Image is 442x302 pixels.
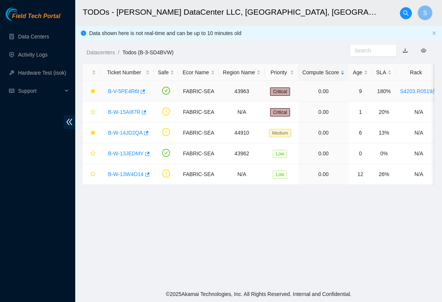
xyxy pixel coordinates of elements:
span: close [432,31,436,35]
td: 0.00 [298,123,349,143]
span: exclamation-circle [162,170,170,178]
a: B-W-15AI87R [108,109,140,115]
span: star [90,151,96,157]
td: N/A [219,164,265,185]
button: star [87,106,96,118]
td: FABRIC-SEA [178,143,219,164]
td: N/A [396,102,442,123]
a: B-W-13JEDMY [108,150,144,156]
td: 12 [349,164,372,185]
td: 43963 [219,81,265,102]
span: star [90,172,96,178]
span: star [90,109,96,115]
span: read [9,88,14,94]
button: star [87,127,96,139]
span: star [90,89,96,95]
span: Low [273,150,287,158]
span: exclamation-circle [162,107,170,115]
td: N/A [219,102,265,123]
a: Activity Logs [18,52,48,58]
td: N/A [396,164,442,185]
span: Critical [270,108,290,117]
td: 0.00 [298,143,349,164]
a: B-W-14JD2QA [108,130,143,136]
a: Akamai TechnologiesField Tech Portal [6,14,60,23]
span: star [90,130,96,136]
button: close [432,31,436,36]
button: download [397,44,413,57]
td: 0.00 [298,81,349,102]
td: 13% [372,123,396,143]
td: 180% [372,81,396,102]
button: star [87,168,96,180]
td: 0% [372,143,396,164]
img: Akamai Technologies [6,8,38,21]
span: eye [421,48,426,53]
a: B-V-5PE4R6I [108,88,139,94]
span: check-circle [162,87,170,95]
footer: © 2025 Akamai Technologies, Inc. All Rights Reserved. Internal and Confidential. [75,286,442,302]
span: Field Tech Portal [12,13,60,20]
span: lock [432,89,437,94]
button: star [87,85,96,97]
td: 9 [349,81,372,102]
span: exclamation-circle [162,128,170,136]
td: N/A [396,123,442,143]
span: Low [273,170,287,179]
td: 0 [349,143,372,164]
td: 44910 [219,123,265,143]
td: FABRIC-SEA [178,81,219,102]
button: star [87,147,96,159]
span: check-circle [162,149,170,157]
td: 0.00 [298,102,349,123]
td: FABRIC-SEA [178,123,219,143]
input: Search [354,46,386,55]
a: Hardware Test (isok) [18,70,66,76]
td: 20% [372,102,396,123]
span: / [118,49,119,55]
td: 26% [372,164,396,185]
td: 1 [349,102,372,123]
td: FABRIC-SEA [178,164,219,185]
a: Data Centers [18,34,49,40]
a: B-W-13W4O14 [108,171,144,177]
a: Todos (B-3-SD4BVW) [122,49,173,55]
td: 6 [349,123,372,143]
td: 0.00 [298,164,349,185]
a: S4203.R0519lock [400,88,437,94]
td: 43962 [219,143,265,164]
a: download [403,48,408,54]
td: N/A [396,143,442,164]
span: Medium [269,129,291,137]
span: double-left [64,115,75,129]
td: FABRIC-SEA [178,102,219,123]
span: search [400,10,412,16]
a: Datacenters [87,49,115,55]
span: Critical [270,87,290,96]
span: S [423,8,427,18]
button: search [400,7,412,19]
button: S [418,5,433,20]
span: Support [18,83,62,98]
